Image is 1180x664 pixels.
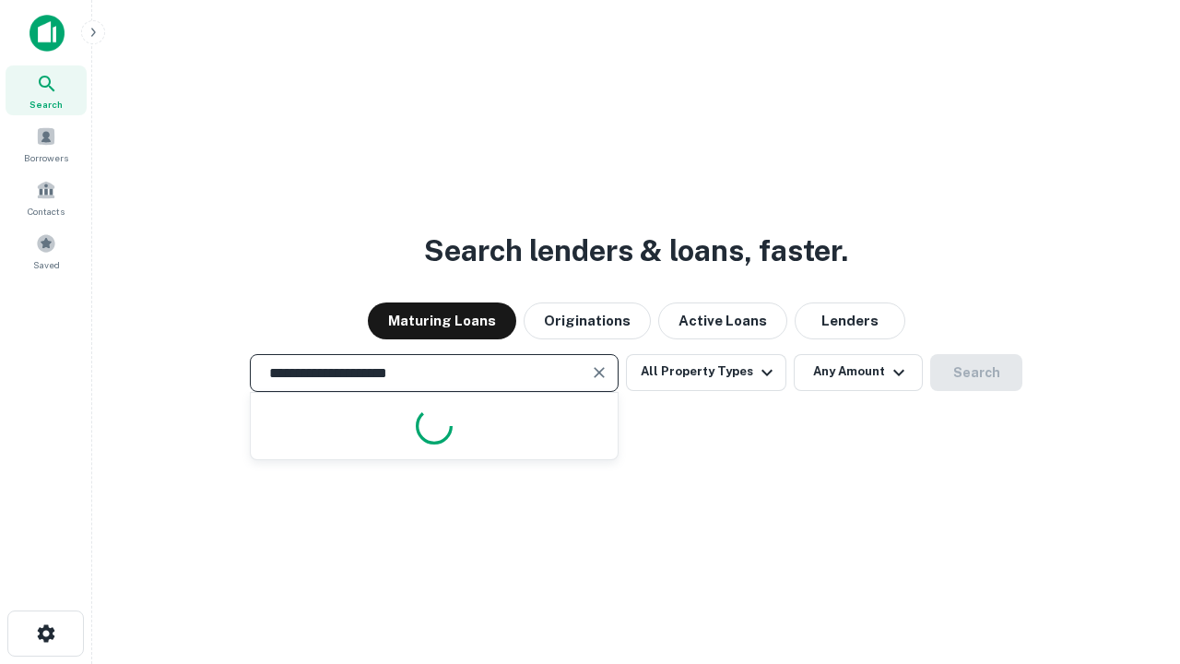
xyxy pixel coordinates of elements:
[586,360,612,385] button: Clear
[794,354,923,391] button: Any Amount
[524,302,651,339] button: Originations
[33,257,60,272] span: Saved
[29,97,63,112] span: Search
[6,65,87,115] a: Search
[6,226,87,276] a: Saved
[6,119,87,169] a: Borrowers
[28,204,65,219] span: Contacts
[6,172,87,222] a: Contacts
[658,302,787,339] button: Active Loans
[24,150,68,165] span: Borrowers
[29,15,65,52] img: capitalize-icon.png
[424,229,848,273] h3: Search lenders & loans, faster.
[626,354,786,391] button: All Property Types
[368,302,516,339] button: Maturing Loans
[1088,516,1180,605] iframe: Chat Widget
[795,302,905,339] button: Lenders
